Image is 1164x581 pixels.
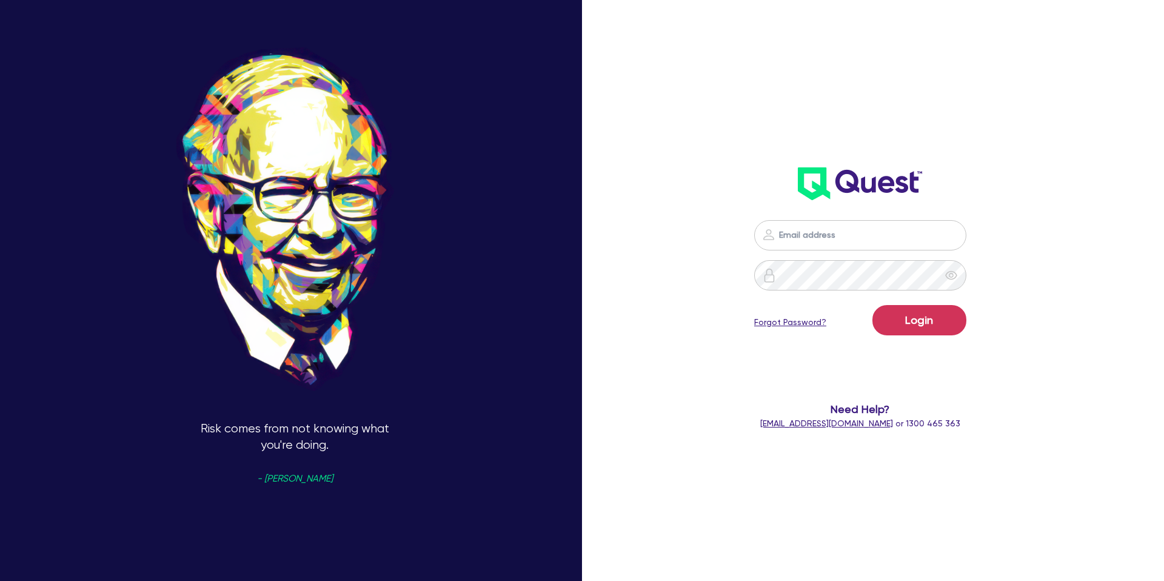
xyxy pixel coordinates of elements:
a: Forgot Password? [754,316,826,329]
img: wH2k97JdezQIQAAAABJRU5ErkJggg== [798,167,922,200]
a: [EMAIL_ADDRESS][DOMAIN_NAME] [760,418,893,428]
span: Need Help? [704,401,1016,417]
img: icon-password [761,227,776,242]
input: Email address [754,220,966,250]
button: Login [872,305,966,335]
img: icon-password [762,268,777,283]
span: eye [945,269,957,281]
span: or 1300 465 363 [760,418,960,428]
span: - [PERSON_NAME] [257,474,333,483]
